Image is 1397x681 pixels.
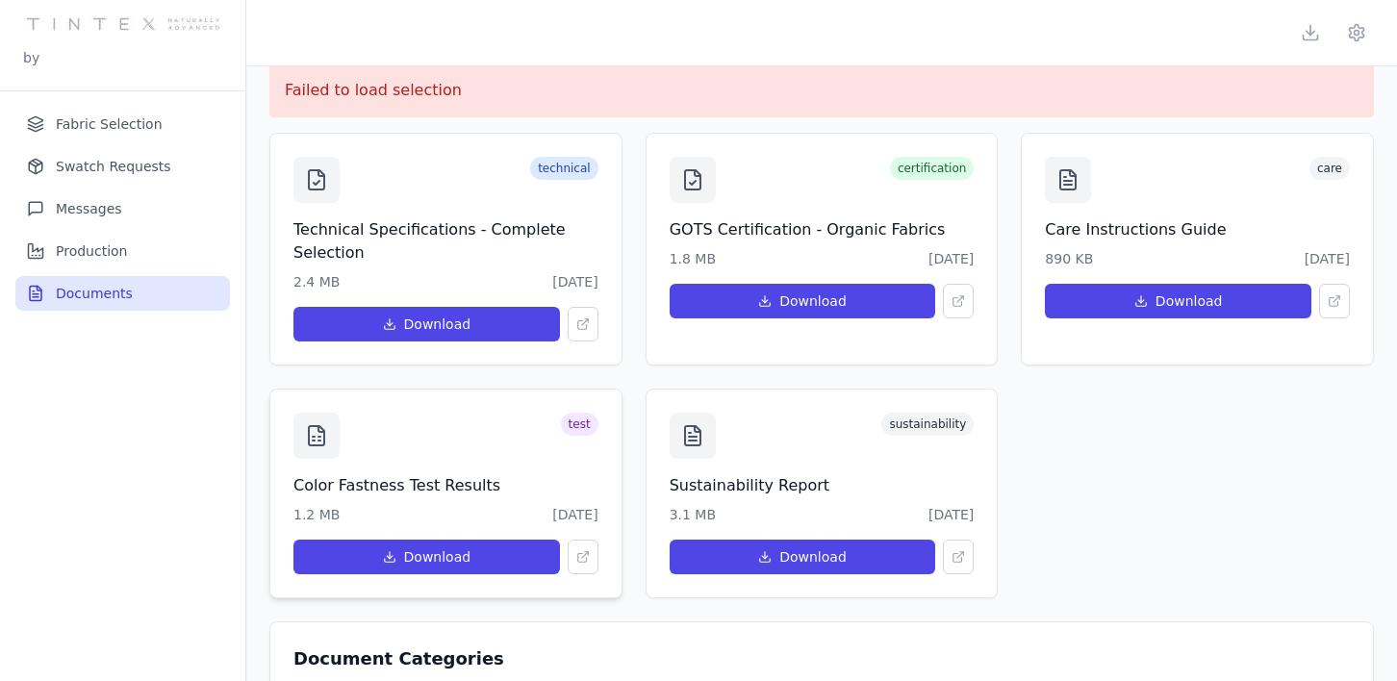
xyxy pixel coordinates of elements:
div: Failed to load selection [269,63,1374,117]
button: Download [293,540,560,574]
p: by [23,48,39,67]
button: Documents [15,276,230,311]
button: Download [670,540,936,574]
button: Fabric Selection [15,107,230,141]
h3: Color Fastness Test Results [293,474,598,497]
h3: Care Instructions Guide [1045,218,1350,241]
button: Download [670,284,936,318]
span: care [1309,157,1350,180]
span: sustainability [881,413,974,436]
button: Production [15,234,230,268]
button: Download [1045,284,1311,318]
button: Swatch Requests [15,149,230,184]
span: test [561,413,598,436]
span: [DATE] [928,505,974,524]
span: 3.1 MB [670,505,716,524]
span: technical [530,157,598,180]
span: [DATE] [552,505,597,524]
span: 1.8 MB [670,249,716,268]
span: [DATE] [552,272,597,291]
span: [DATE] [928,249,974,268]
h3: Document Categories [293,645,1350,672]
h3: Sustainability Report [670,474,975,497]
span: [DATE] [1305,249,1350,268]
span: 2.4 MB [293,272,340,291]
span: 890 KB [1045,249,1093,268]
button: Messages [15,191,230,226]
h3: Technical Specifications - Complete Selection [293,218,598,265]
span: 1.2 MB [293,505,340,524]
button: Download [293,307,560,341]
h3: GOTS Certification - Organic Fabrics [670,218,975,241]
span: certification [890,157,974,180]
